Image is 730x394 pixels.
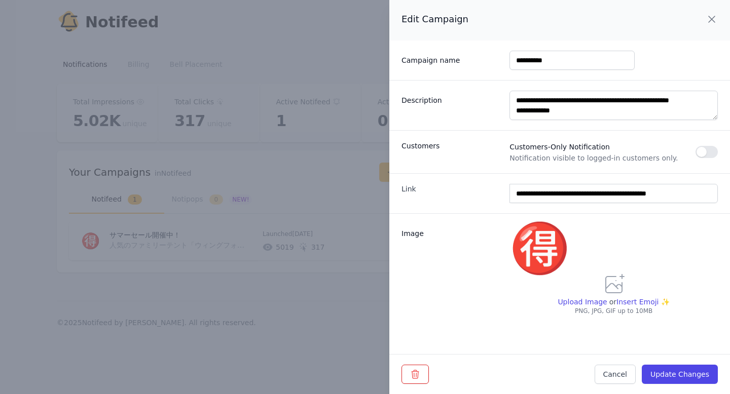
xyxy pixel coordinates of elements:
span: Customers-Only Notification [509,141,696,153]
h2: Edit Campaign [401,12,468,26]
h3: Customers [401,141,501,151]
h1: Hello! [15,49,188,65]
span: New conversation [65,140,122,148]
span: 🉐 [509,220,570,277]
label: Campaign name [401,51,501,65]
span: Upload Image [558,298,607,306]
h2: Don't see Notifeed in your header? Let me know and I'll set it up! ✅ [15,67,188,116]
span: Insert Emoji ✨ [616,297,670,307]
span: Notification visible to logged-in customers only. [509,153,696,163]
label: Description [401,91,501,105]
button: New conversation [16,134,187,154]
p: PNG, JPG, GIF up to 10MB [509,307,718,315]
button: Update Changes [642,365,718,384]
label: Link [401,184,501,194]
p: or [607,297,616,307]
button: Cancel [595,365,636,384]
span: We run on Gist [85,329,128,335]
label: Image [401,224,501,239]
